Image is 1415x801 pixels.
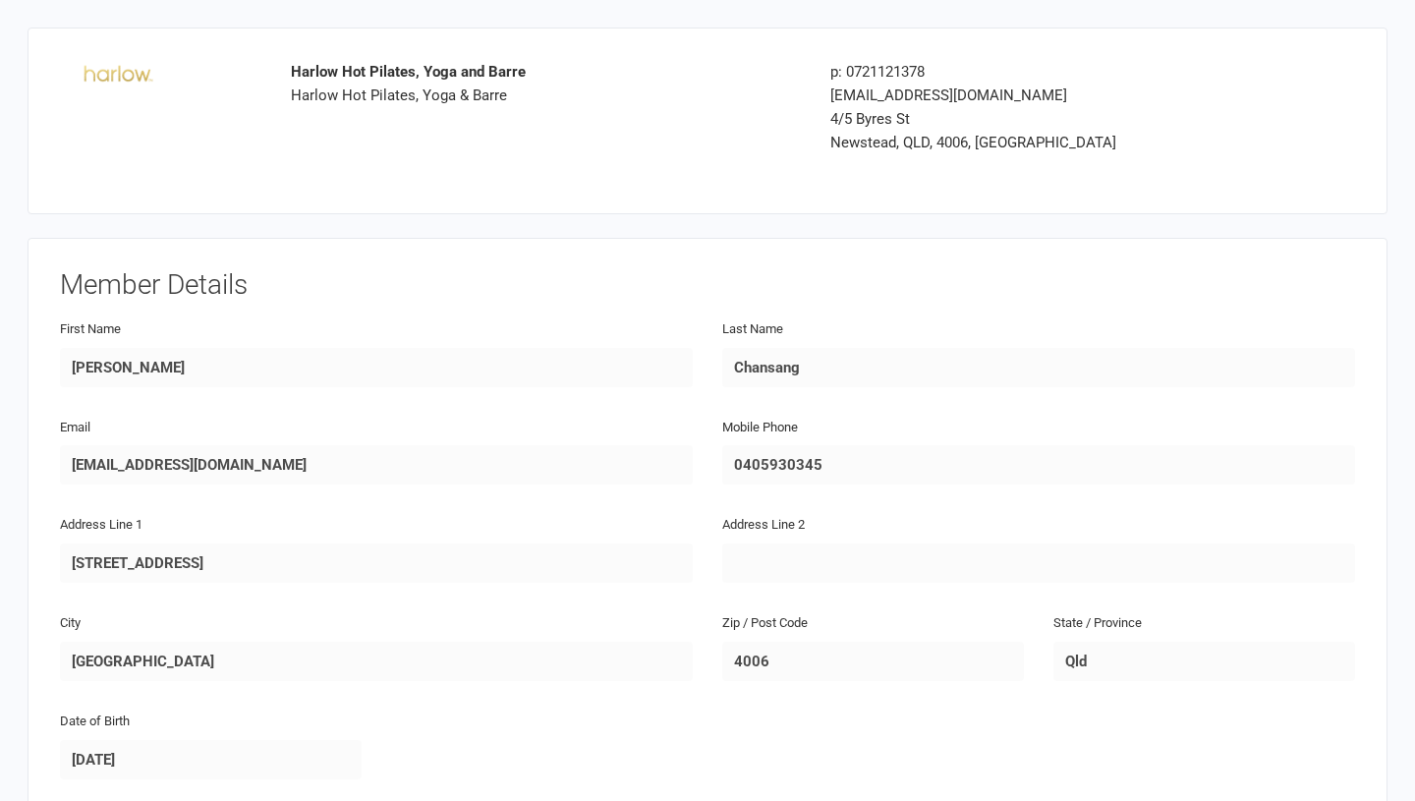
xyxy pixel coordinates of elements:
h3: Member Details [60,270,1355,301]
label: Address Line 2 [722,515,805,536]
label: Zip / Post Code [722,613,808,634]
div: [EMAIL_ADDRESS][DOMAIN_NAME] [830,84,1232,107]
label: Last Name [722,319,783,340]
label: Email [60,418,90,438]
div: Newstead, QLD, 4006, [GEOGRAPHIC_DATA] [830,131,1232,154]
label: City [60,613,81,634]
div: p: 0721121378 [830,60,1232,84]
label: State / Province [1053,613,1142,634]
strong: Harlow Hot Pilates, Yoga and Barre [291,63,526,81]
div: 4/5 Byres St [830,107,1232,131]
img: b37aa023-2b71-442b-a0ae-30f92857064c.png [75,60,163,87]
label: Mobile Phone [722,418,798,438]
label: First Name [60,319,121,340]
label: Date of Birth [60,712,130,732]
label: Address Line 1 [60,515,142,536]
div: Harlow Hot Pilates, Yoga & Barre [291,60,801,107]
